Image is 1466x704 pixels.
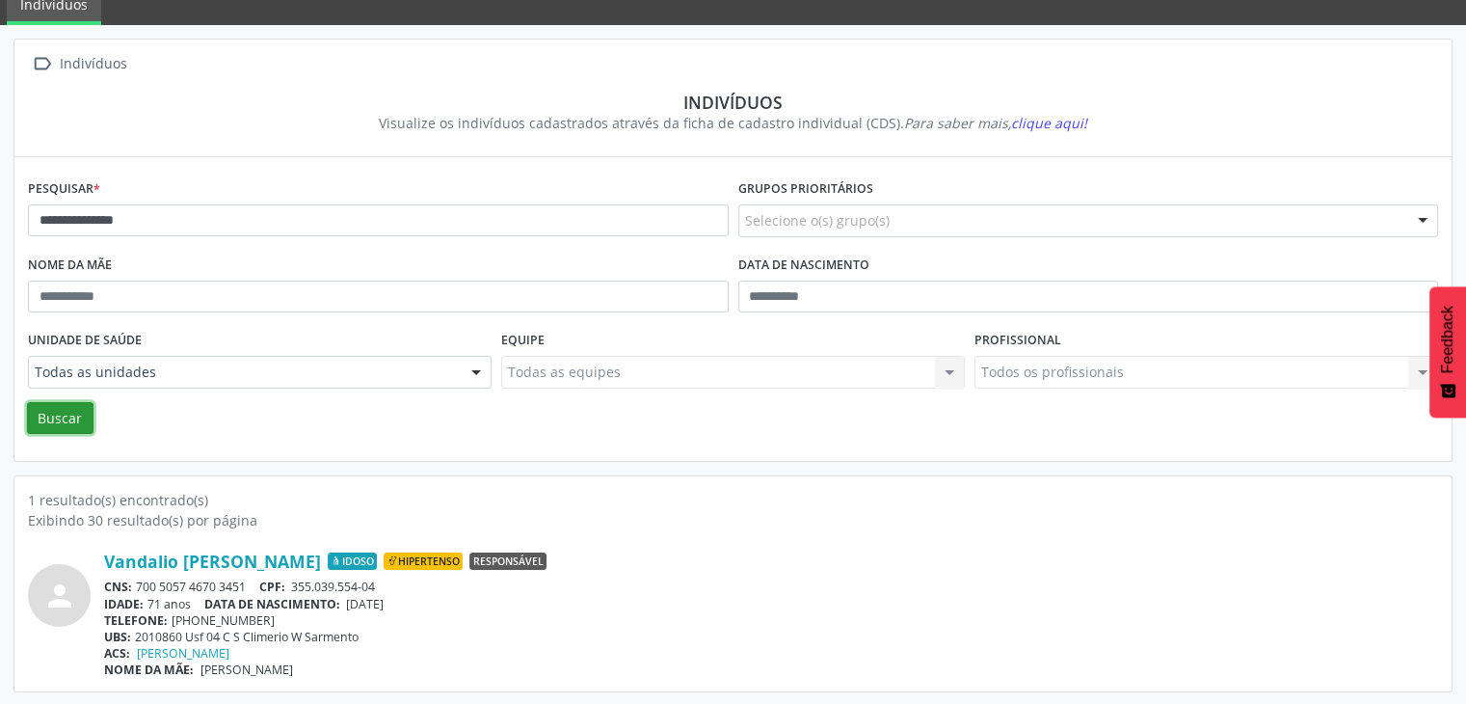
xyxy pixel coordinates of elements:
span: UBS: [104,629,131,645]
span: CPF: [259,579,285,595]
div: Visualize os indivíduos cadastrados através da ficha de cadastro individual (CDS). [41,113,1425,133]
label: Nome da mãe [28,251,112,281]
label: Data de nascimento [738,251,869,281]
label: Equipe [501,326,545,356]
span: Todas as unidades [35,363,452,382]
i: Para saber mais, [904,114,1087,132]
a: Vandalio [PERSON_NAME] [104,551,321,572]
span: CNS: [104,579,132,595]
button: Buscar [27,402,93,435]
button: Feedback - Mostrar pesquisa [1429,286,1466,418]
div: 71 anos [104,596,1438,612]
div: Exibindo 30 resultado(s) por página [28,510,1438,530]
div: 1 resultado(s) encontrado(s) [28,490,1438,510]
div: 700 5057 4670 3451 [104,579,1438,595]
div: [PHONE_NUMBER] [104,612,1438,629]
i: person [42,579,77,613]
span: 355.039.554-04 [291,579,375,595]
span: IDADE: [104,596,144,612]
span: Hipertenso [384,553,463,570]
div: Indivíduos [41,92,1425,113]
a: [PERSON_NAME] [137,645,229,662]
div: 2010860 Usf 04 C S Climerio W Sarmento [104,629,1438,645]
i:  [28,50,56,78]
label: Profissional [974,326,1061,356]
span: ACS: [104,645,130,662]
label: Unidade de saúde [28,326,142,356]
span: [PERSON_NAME] [200,662,293,678]
span: clique aqui! [1011,114,1087,132]
span: TELEFONE: [104,612,168,629]
label: Pesquisar [28,175,100,204]
label: Grupos prioritários [738,175,873,204]
span: DATA DE NASCIMENTO: [204,596,340,612]
span: NOME DA MÃE: [104,662,194,678]
span: Idoso [328,553,377,570]
div: Indivíduos [56,50,130,78]
a:  Indivíduos [28,50,130,78]
span: [DATE] [346,596,384,612]
span: Responsável [469,553,546,570]
span: Selecione o(s) grupo(s) [745,210,890,230]
span: Feedback [1439,306,1456,373]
